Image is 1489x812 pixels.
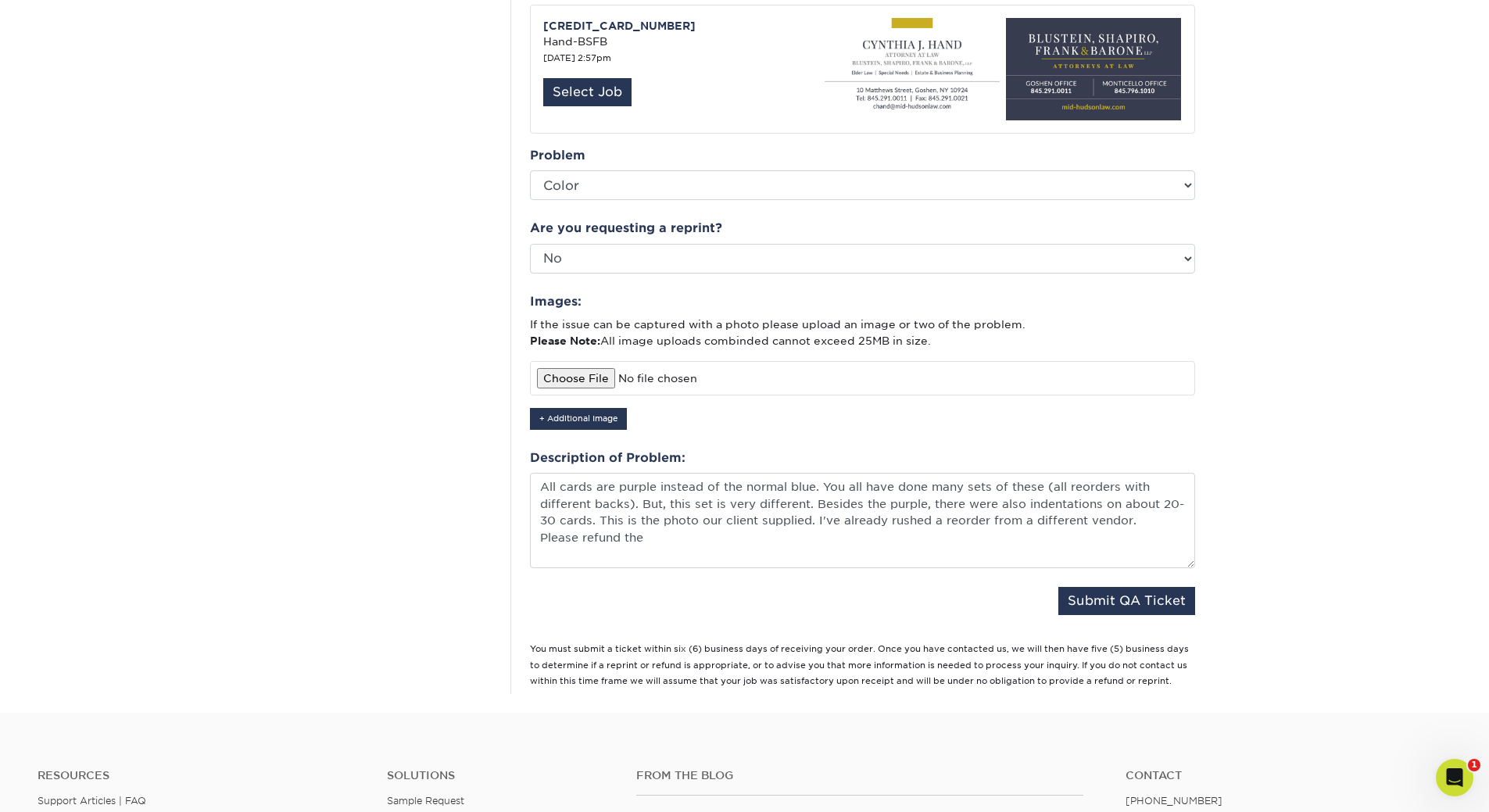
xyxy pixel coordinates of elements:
[530,408,627,429] button: + Additional Image
[530,294,582,309] strong: Images:
[543,20,696,32] strong: [CREDIT_CARD_NUMBER]
[387,795,464,807] a: Sample Request
[38,769,363,782] h4: Resources
[543,78,632,106] div: Select Job
[636,769,1083,782] h4: From the Blog
[530,148,585,163] strong: Problem
[1436,759,1473,796] iframe: Intercom live chat
[543,35,607,48] span: Hand-BSFB
[543,53,611,63] small: [DATE] 2:57pm
[530,644,1189,686] small: You must submit a ticket within six (6) business days of receiving your order. Once you have cont...
[387,769,613,782] h4: Solutions
[1126,769,1451,782] a: Contact
[818,18,1000,120] img: 00f14921-950b-4951-9a70-e89dbb378d2b.jpg
[1000,18,1181,120] img: 86fff0e5-c30b-44b1-8bcf-7c76b419876d.jpg
[1126,795,1222,807] a: [PHONE_NUMBER]
[1468,759,1480,771] span: 1
[530,450,685,465] strong: Description of Problem:
[530,317,1195,349] p: If the issue can be captured with a photo please upload an image or two of the problem. All image...
[1058,587,1195,615] button: Submit QA Ticket
[530,220,722,235] strong: Are you requesting a reprint?
[530,334,600,347] strong: Please Note:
